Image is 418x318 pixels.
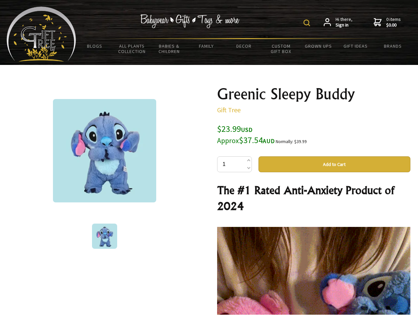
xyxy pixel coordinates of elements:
[114,39,151,58] a: All Plants Collection
[140,14,240,28] img: Babywear - Gifts - Toys & more
[374,17,401,28] a: 0 items$0.00
[217,86,410,102] h1: Greenic Sleepy Buddy
[217,123,275,145] span: $23.99 $37.54
[258,156,410,172] button: Add to Cart
[217,184,394,213] strong: The #1 Rated Anti-Anxiety Product of 2024
[336,17,352,28] span: Hi there,
[225,39,262,53] a: Decor
[336,22,352,28] strong: Sign in
[76,39,114,53] a: BLOGS
[374,39,412,53] a: Brands
[217,106,241,114] a: Gift Tree
[151,39,188,58] a: Babies & Children
[92,224,117,249] img: Greenic Sleepy Buddy
[188,39,225,53] a: Family
[303,20,310,26] img: product search
[217,136,239,145] small: Approx
[53,99,156,202] img: Greenic Sleepy Buddy
[262,39,300,58] a: Custom Gift Box
[241,126,253,133] span: USD
[263,137,275,145] span: AUD
[300,39,337,53] a: Grown Ups
[386,16,401,28] span: 0 items
[386,22,401,28] strong: $0.00
[276,139,307,144] small: Normally: $39.99
[337,39,374,53] a: Gift Ideas
[324,17,352,28] a: Hi there,Sign in
[7,7,76,62] img: Babyware - Gifts - Toys and more...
